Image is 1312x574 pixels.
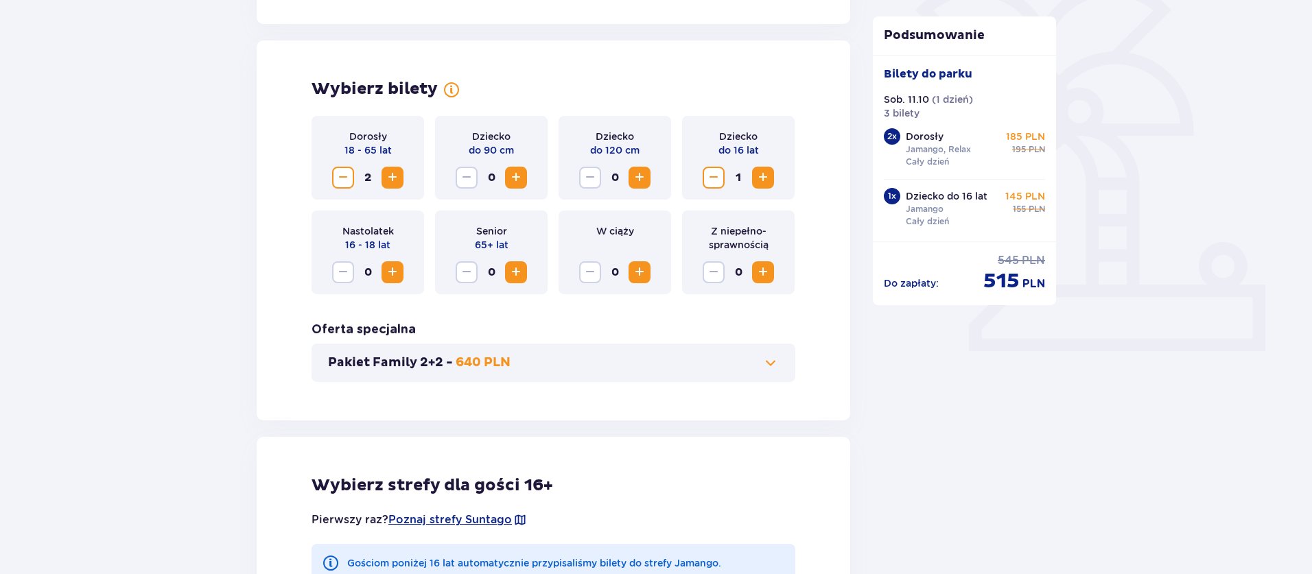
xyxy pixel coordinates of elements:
span: PLN [1029,203,1045,215]
p: Podsumowanie [873,27,1057,44]
p: Pakiet Family 2+2 - [328,355,453,371]
p: do 90 cm [469,143,514,157]
p: Gościom poniżej 16 lat automatycznie przypisaliśmy bilety do strefy Jamango. [347,556,721,570]
p: do 120 cm [590,143,640,157]
button: Zwiększ [752,167,774,189]
p: W ciąży [596,224,634,238]
span: 155 [1013,203,1026,215]
h2: Wybierz strefy dla gości 16+ [312,475,795,496]
p: Nastolatek [342,224,394,238]
span: 195 [1012,143,1026,156]
span: 0 [357,261,379,283]
button: Zwiększ [629,167,651,189]
div: 2 x [884,128,900,145]
p: Bilety do parku [884,67,972,82]
span: 1 [727,167,749,189]
p: Cały dzień [906,215,949,228]
p: Do zapłaty : [884,276,939,290]
span: 515 [983,268,1020,294]
span: 0 [604,261,626,283]
span: 0 [727,261,749,283]
button: Zmniejsz [703,261,725,283]
button: Zmniejsz [456,167,478,189]
p: Cały dzień [906,156,949,168]
span: 0 [604,167,626,189]
button: Zmniejsz [579,167,601,189]
button: Zmniejsz [332,261,354,283]
span: PLN [1022,253,1045,268]
h2: Wybierz bilety [312,79,438,99]
span: 2 [357,167,379,189]
h3: Oferta specjalna [312,322,416,338]
span: 545 [998,253,1019,268]
p: Jamango [906,203,944,215]
p: 18 - 65 lat [344,143,392,157]
p: Dorosły [906,130,944,143]
p: 640 PLN [456,355,511,371]
p: Dorosły [349,130,387,143]
p: Dziecko [472,130,511,143]
p: Dziecko [719,130,758,143]
p: Z niepełno­sprawnością [693,224,784,252]
p: ( 1 dzień ) [932,93,973,106]
p: 145 PLN [1005,189,1045,203]
button: Zmniejsz [703,167,725,189]
p: Dziecko do 16 lat [906,189,987,203]
p: Dziecko [596,130,634,143]
span: PLN [1022,276,1045,291]
p: do 16 lat [718,143,759,157]
p: Jamango, Relax [906,143,971,156]
button: Zwiększ [505,167,527,189]
span: 0 [480,167,502,189]
button: Zwiększ [382,261,403,283]
button: Zmniejsz [332,167,354,189]
button: Pakiet Family 2+2 -640 PLN [328,355,779,371]
p: 185 PLN [1006,130,1045,143]
p: 65+ lat [475,238,508,252]
p: 3 bilety [884,106,919,120]
button: Zmniejsz [579,261,601,283]
button: Zmniejsz [456,261,478,283]
button: Zwiększ [505,261,527,283]
button: Zwiększ [629,261,651,283]
span: PLN [1029,143,1045,156]
span: 0 [480,261,502,283]
button: Zwiększ [382,167,403,189]
p: Senior [476,224,507,238]
p: 16 - 18 lat [345,238,390,252]
div: 1 x [884,188,900,204]
button: Zwiększ [752,261,774,283]
p: Sob. 11.10 [884,93,929,106]
a: Poznaj strefy Suntago [388,512,512,527]
p: Pierwszy raz? [312,512,527,527]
